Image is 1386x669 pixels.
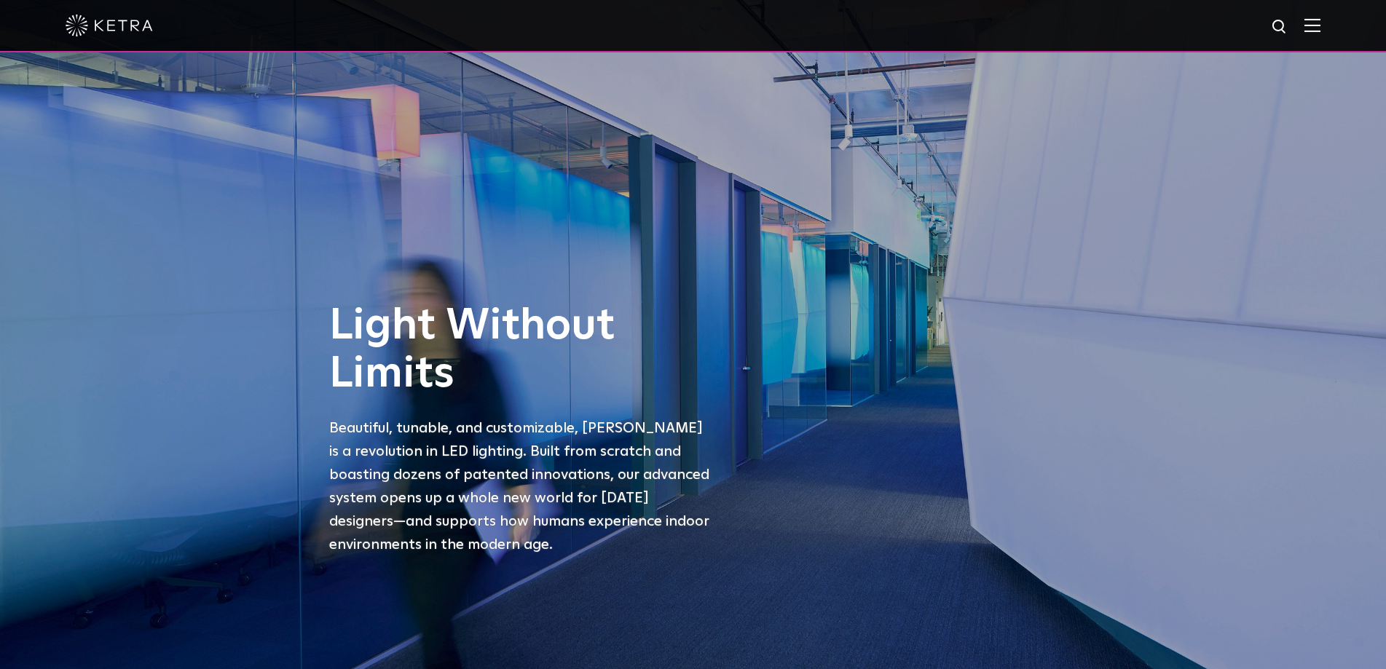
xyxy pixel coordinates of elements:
[329,302,715,398] h1: Light Without Limits
[1304,18,1320,32] img: Hamburger%20Nav.svg
[66,15,153,36] img: ketra-logo-2019-white
[1271,18,1289,36] img: search icon
[329,416,715,556] p: Beautiful, tunable, and customizable, [PERSON_NAME] is a revolution in LED lighting. Built from s...
[329,514,709,552] span: —and supports how humans experience indoor environments in the modern age.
